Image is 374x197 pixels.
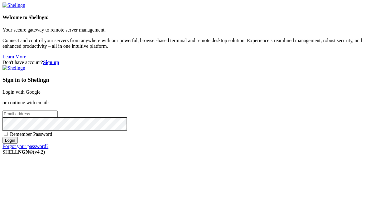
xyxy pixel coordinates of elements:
input: Remember Password [4,132,8,136]
b: NGN [18,149,29,155]
img: Shellngn [2,2,25,8]
p: Your secure gateway to remote server management. [2,27,372,33]
span: Remember Password [10,131,52,137]
p: Connect and control your servers from anywhere with our powerful, browser-based terminal and remo... [2,38,372,49]
div: Don't have account? [2,60,372,65]
a: Sign up [43,60,59,65]
input: Email address [2,111,58,117]
span: 4.2.0 [33,149,45,155]
a: Forgot your password? [2,144,48,149]
h4: Welcome to Shellngn! [2,15,372,20]
img: Shellngn [2,65,25,71]
p: or continue with email: [2,100,372,106]
input: Login [2,137,18,144]
h3: Sign in to Shellngn [2,76,372,83]
a: Login with Google [2,89,41,95]
a: Learn More [2,54,26,59]
span: SHELL © [2,149,45,155]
